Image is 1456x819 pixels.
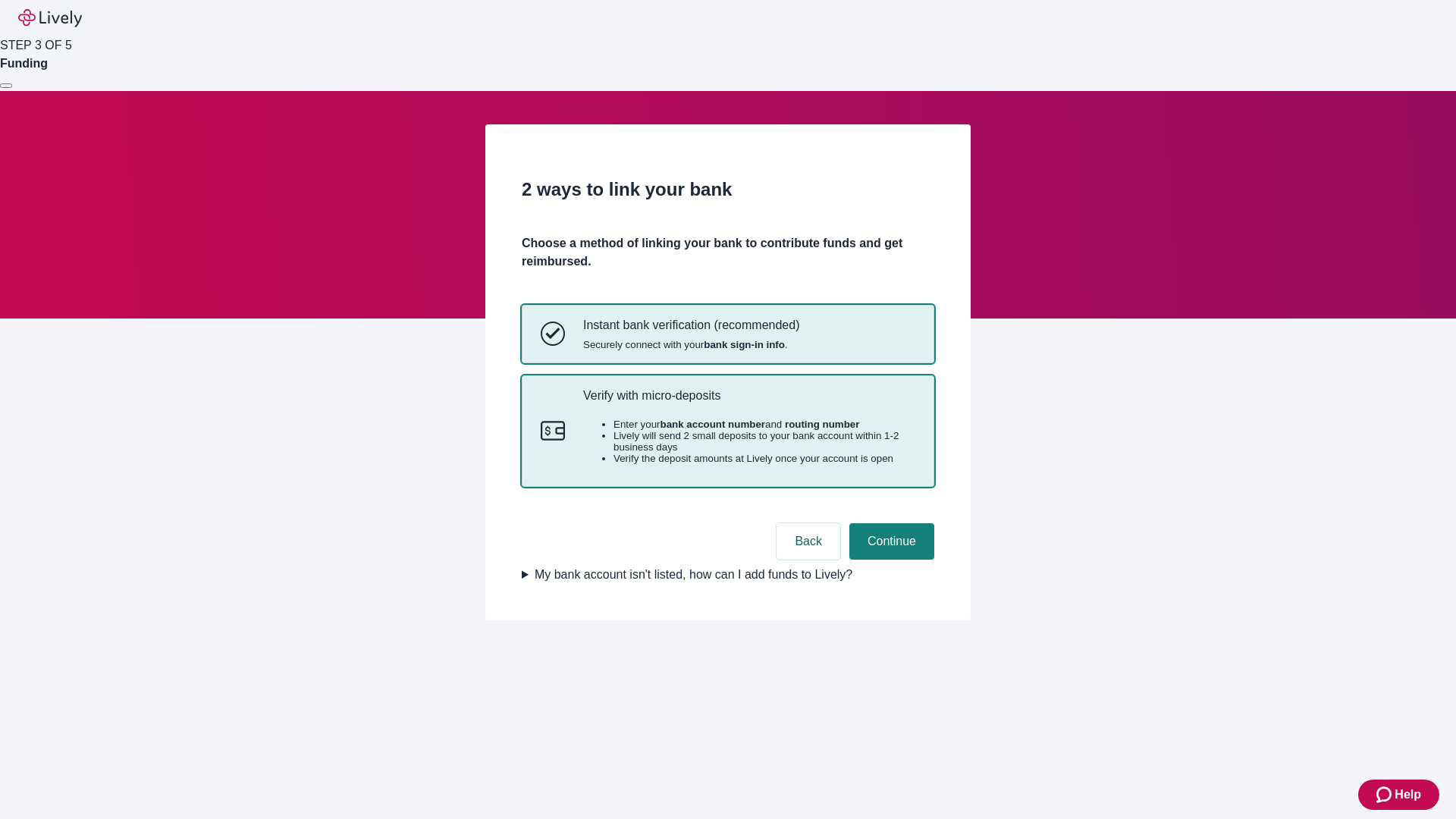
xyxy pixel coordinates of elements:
span: Help [1395,786,1421,804]
img: Lively [18,9,82,27]
svg: Micro-deposits [541,419,565,443]
button: Continue [849,523,934,560]
span: Securely connect with your . [583,339,799,350]
summary: My bank account isn't listed, how can I add funds to Lively? [522,566,934,584]
li: Enter your and [613,419,915,430]
strong: bank sign-in info [704,339,785,350]
svg: Zendesk support icon [1376,786,1395,804]
h4: Choose a method of linking your bank to contribute funds and get reimbursed. [522,234,934,271]
p: Instant bank verification (recommended) [583,318,799,332]
button: Zendesk support iconHelp [1358,780,1439,810]
h2: 2 ways to link your bank [522,176,934,203]
strong: bank account number [661,419,766,430]
button: Micro-depositsVerify with micro-depositsEnter yourbank account numberand routing numberLively wil... [522,376,934,487]
button: Instant bank verificationInstant bank verification (recommended)Securely connect with yourbank si... [522,306,934,362]
li: Verify the deposit amounts at Lively once your account is open [613,453,915,464]
strong: routing number [785,419,859,430]
svg: Instant bank verification [541,322,565,346]
p: Verify with micro-deposits [583,388,915,403]
li: Lively will send 2 small deposits to your bank account within 1-2 business days [613,430,915,453]
button: Back [777,523,840,560]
